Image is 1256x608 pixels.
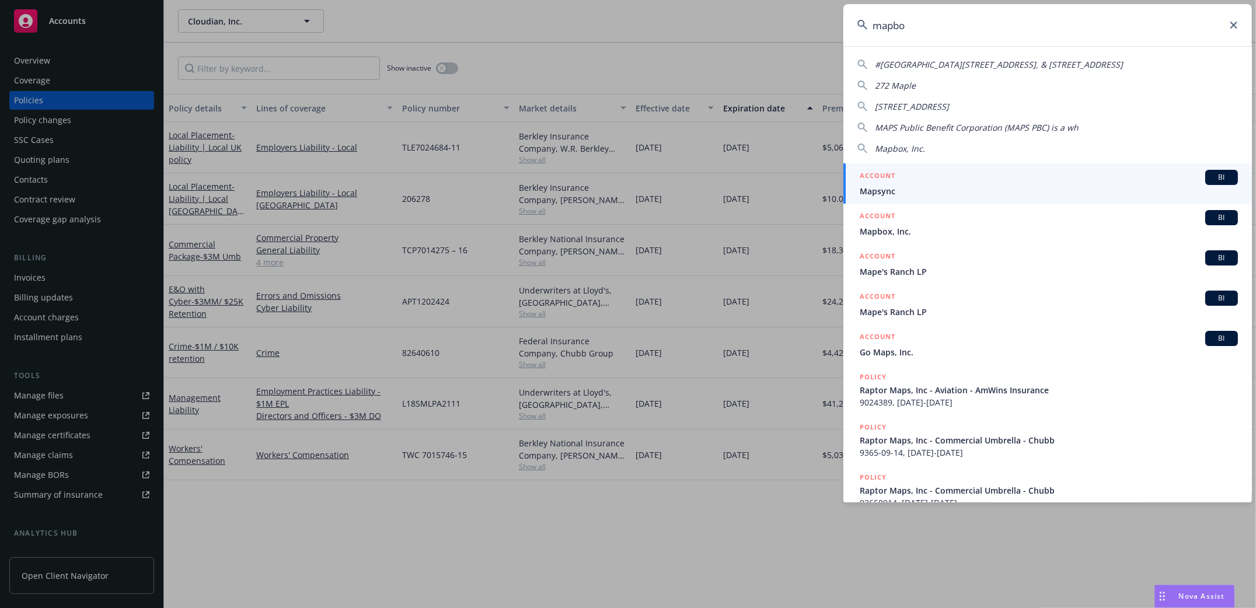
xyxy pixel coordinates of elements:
[1154,585,1235,608] button: Nova Assist
[1210,253,1233,263] span: BI
[843,324,1252,365] a: ACCOUNTBIGo Maps, Inc.
[860,384,1238,396] span: Raptor Maps, Inc - Aviation - AmWins Insurance
[860,484,1238,497] span: Raptor Maps, Inc - Commercial Umbrella - Chubb
[843,415,1252,465] a: POLICYRaptor Maps, Inc - Commercial Umbrella - Chubb9365-09-14, [DATE]-[DATE]
[875,80,916,91] span: 272 Maple
[860,250,895,264] h5: ACCOUNT
[860,396,1238,408] span: 9024389, [DATE]-[DATE]
[875,101,949,112] span: [STREET_ADDRESS]
[1210,172,1233,183] span: BI
[1210,293,1233,303] span: BI
[875,143,925,154] span: Mapbox, Inc.
[860,170,895,184] h5: ACCOUNT
[860,346,1238,358] span: Go Maps, Inc.
[1155,585,1170,607] div: Drag to move
[843,244,1252,284] a: ACCOUNTBIMape's Ranch LP
[860,421,887,433] h5: POLICY
[860,225,1238,237] span: Mapbox, Inc.
[860,471,887,483] h5: POLICY
[860,434,1238,446] span: Raptor Maps, Inc - Commercial Umbrella - Chubb
[860,446,1238,459] span: 9365-09-14, [DATE]-[DATE]
[860,331,895,345] h5: ACCOUNT
[860,210,895,224] h5: ACCOUNT
[875,59,1123,70] span: #[GEOGRAPHIC_DATA][STREET_ADDRESS], & [STREET_ADDRESS]
[843,204,1252,244] a: ACCOUNTBIMapbox, Inc.
[843,284,1252,324] a: ACCOUNTBIMape's Ranch LP
[860,306,1238,318] span: Mape's Ranch LP
[843,365,1252,415] a: POLICYRaptor Maps, Inc - Aviation - AmWins Insurance9024389, [DATE]-[DATE]
[860,371,887,383] h5: POLICY
[843,163,1252,204] a: ACCOUNTBIMapsync
[875,122,1079,133] span: MAPS Public Benefit Corporation (MAPS PBC) is a wh
[1210,212,1233,223] span: BI
[860,185,1238,197] span: Mapsync
[843,465,1252,515] a: POLICYRaptor Maps, Inc - Commercial Umbrella - Chubb93650914, [DATE]-[DATE]
[1179,591,1225,601] span: Nova Assist
[1210,333,1233,344] span: BI
[843,4,1252,46] input: Search...
[860,497,1238,509] span: 93650914, [DATE]-[DATE]
[860,291,895,305] h5: ACCOUNT
[860,265,1238,278] span: Mape's Ranch LP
